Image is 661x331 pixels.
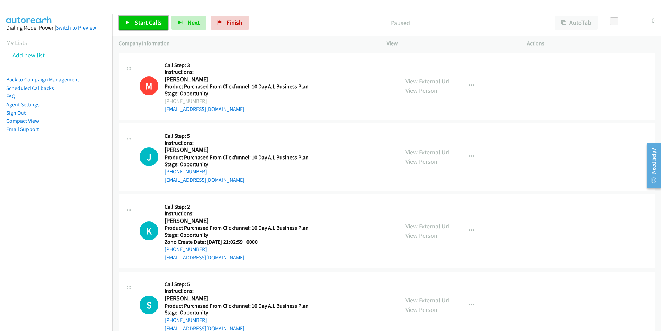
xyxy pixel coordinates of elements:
a: [PHONE_NUMBER] [165,317,207,323]
a: [EMAIL_ADDRESS][DOMAIN_NAME] [165,254,244,261]
button: Next [171,16,206,30]
h5: Stage: Opportunity [165,309,309,316]
h5: Stage: Opportunity [165,90,309,97]
h5: Product Purchased From Clickfunnel: 10 Day A.I. Business Plan [165,154,309,161]
h5: Product Purchased From Clickfunnel: 10 Day A.I. Business Plan [165,83,309,90]
h1: S [140,296,158,314]
h5: Stage: Opportunity [165,232,309,239]
p: Paused [258,18,542,27]
h2: [PERSON_NAME] [165,146,306,154]
a: [PHONE_NUMBER] [165,168,207,175]
h2: [PERSON_NAME] [165,294,306,302]
a: View External Url [405,222,450,230]
a: View External Url [405,77,450,85]
a: Add new list [12,51,45,59]
div: This number is on the do not call list [140,76,158,95]
a: FAQ [6,93,15,99]
h5: Call Step: 5 [165,132,309,139]
h2: [PERSON_NAME] [165,217,306,225]
p: View [387,39,514,48]
a: View Person [405,232,437,240]
a: Start Calls [119,16,168,30]
span: Finish [227,18,242,26]
h2: [PERSON_NAME] [165,75,306,83]
p: Company Information [119,39,374,48]
a: Email Support [6,126,39,132]
a: Back to Campaign Management [6,76,79,83]
h1: J [140,147,158,166]
div: 0 [652,16,655,25]
a: View Person [405,158,437,165]
h5: Call Step: 3 [165,62,309,69]
h5: Instructions: [165,288,309,294]
h1: M [140,76,158,95]
h5: Zoho Create Date: [DATE] 21:02:59 +0000 [165,239,309,245]
a: Agent Settings [6,101,40,108]
span: Next [187,18,200,26]
h5: Product Purchased From Clickfunnel: 10 Day A.I. Business Plan [165,225,309,232]
a: Scheduled Callbacks [6,85,54,91]
h5: Instructions: [165,139,309,146]
button: AutoTab [555,16,598,30]
p: Actions [527,39,655,48]
h5: Instructions: [165,210,309,217]
div: Dialing Mode: Power | [6,24,106,32]
div: [PHONE_NUMBER] [165,97,309,105]
a: Compact View [6,118,39,124]
a: My Lists [6,39,27,47]
h5: Stage: Opportunity [165,161,309,168]
h1: K [140,221,158,240]
a: Finish [211,16,249,30]
h5: Instructions: [165,68,309,75]
a: View Person [405,87,437,95]
span: Start Calls [135,18,162,26]
a: View Person [405,306,437,314]
a: [EMAIL_ADDRESS][DOMAIN_NAME] [165,177,244,183]
div: Delay between calls (in seconds) [613,19,645,24]
iframe: Resource Center [641,138,661,193]
a: [PHONE_NUMBER] [165,246,207,252]
a: Sign Out [6,110,26,116]
a: View External Url [405,296,450,304]
h5: Product Purchased From Clickfunnel: 10 Day A.I. Business Plan [165,302,309,309]
div: The call is yet to be attempted [140,296,158,314]
h5: Call Step: 2 [165,203,309,210]
h5: Call Step: 5 [165,281,309,288]
a: View External Url [405,148,450,156]
a: [EMAIL_ADDRESS][DOMAIN_NAME] [165,106,244,112]
a: Switch to Preview [56,24,96,31]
